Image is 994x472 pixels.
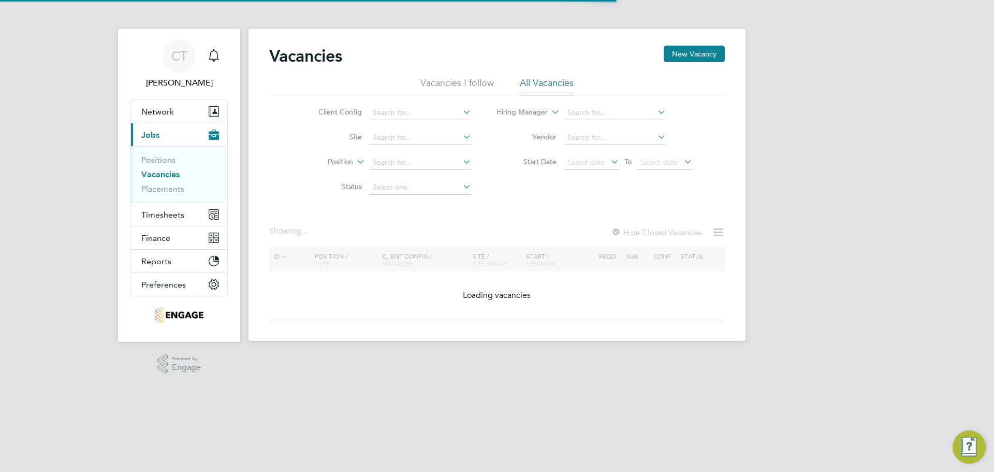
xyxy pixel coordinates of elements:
[567,158,605,167] span: Select date
[118,29,240,342] nav: Main navigation
[497,157,557,166] label: Start Date
[497,132,557,141] label: Vendor
[131,203,227,226] button: Timesheets
[520,77,574,95] li: All Vacancies
[141,233,170,243] span: Finance
[369,106,471,120] input: Search for...
[369,155,471,170] input: Search for...
[131,146,227,203] div: Jobs
[269,46,342,66] h2: Vacancies
[294,157,353,167] label: Position
[953,431,986,464] button: Engage Resource Center
[130,39,228,89] a: CT[PERSON_NAME]
[302,182,362,191] label: Status
[141,256,171,266] span: Reports
[564,106,666,120] input: Search for...
[611,227,702,237] label: Hide Closed Vacancies
[621,155,635,168] span: To
[564,131,666,145] input: Search for...
[141,155,176,165] a: Positions
[131,123,227,146] button: Jobs
[141,280,186,290] span: Preferences
[664,46,725,62] button: New Vacancy
[141,169,180,179] a: Vacancies
[141,210,184,220] span: Timesheets
[130,307,228,323] a: Go to home page
[488,107,548,118] label: Hiring Manager
[420,77,494,95] li: Vacancies I follow
[640,158,678,167] span: Select date
[141,130,159,140] span: Jobs
[155,307,203,323] img: thornbaker-logo-retina.png
[369,180,471,195] input: Select one
[141,184,184,194] a: Placements
[269,226,310,237] div: Showing
[302,132,362,141] label: Site
[172,363,201,372] span: Engage
[130,77,228,89] span: Chloe Taquin
[171,49,187,63] span: CT
[131,226,227,249] button: Finance
[369,131,471,145] input: Search for...
[141,107,174,117] span: Network
[172,354,201,363] span: Powered by
[302,107,362,117] label: Client Config
[131,100,227,123] button: Network
[131,250,227,273] button: Reports
[157,354,201,374] a: Powered byEngage
[301,226,308,236] span: ...
[131,273,227,296] button: Preferences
